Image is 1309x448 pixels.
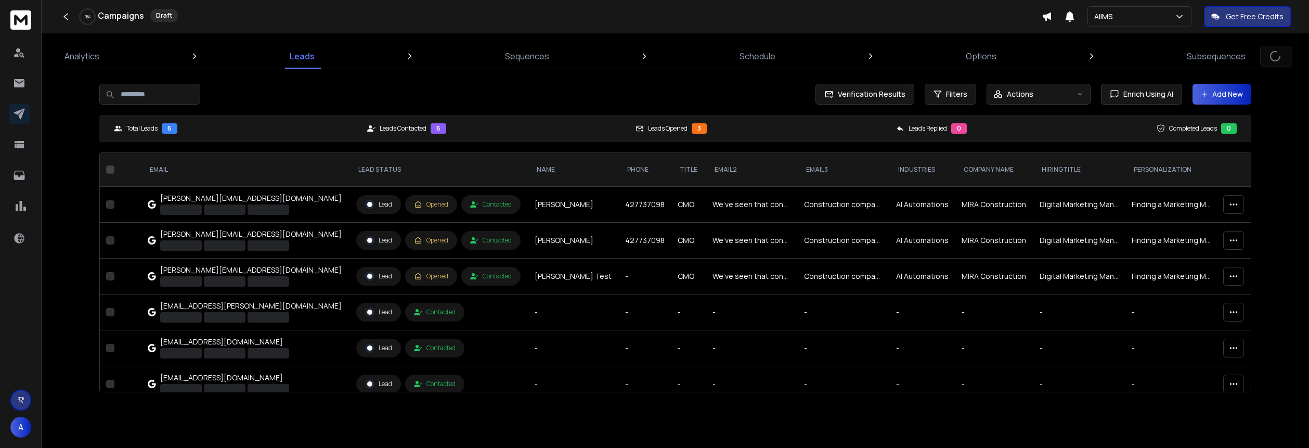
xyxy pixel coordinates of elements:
[671,295,706,330] td: -
[414,380,456,388] div: Contacted
[619,295,671,330] td: -
[671,153,706,187] th: title
[798,153,890,187] th: email3
[619,223,671,259] td: 427737098
[671,330,706,366] td: -
[955,153,1033,187] th: Company Name
[798,330,890,366] td: -
[528,223,619,259] td: [PERSON_NAME]
[951,123,967,134] div: 0
[160,229,342,239] div: [PERSON_NAME][EMAIL_ADDRESS][DOMAIN_NAME]
[1125,153,1217,187] th: Personalization
[890,223,955,259] td: AI Automations
[414,200,448,209] div: Opened
[955,223,1033,259] td: MIRA Construction
[505,50,549,62] p: Sequences
[798,366,890,402] td: -
[890,259,955,295] td: AI Automations
[834,89,905,99] span: Verification Results
[365,236,392,245] div: Lead
[150,9,178,22] div: Draft
[890,187,955,223] td: AI Automations
[160,265,342,275] div: [PERSON_NAME][EMAIL_ADDRESS][DOMAIN_NAME]
[619,330,671,366] td: -
[58,44,106,69] a: Analytics
[290,50,315,62] p: Leads
[528,259,619,295] td: [PERSON_NAME] Test
[706,259,798,295] td: We’ve seen that construction brands like MIRA Construction are getting great results when they fo...
[380,124,426,133] p: Leads Contacted
[955,259,1033,295] td: MIRA Construction
[1187,50,1246,62] p: Subsequences
[1033,330,1125,366] td: -
[1169,124,1217,133] p: Completed Leads
[815,84,914,105] button: Verification Results
[499,44,555,69] a: Sequences
[706,366,798,402] td: -
[160,301,342,311] div: [EMAIL_ADDRESS][PERSON_NAME][DOMAIN_NAME]
[909,124,947,133] p: Leads Replied
[1204,6,1291,27] button: Get Free Credits
[98,9,144,22] h1: Campaigns
[1033,153,1125,187] th: hiringTitle
[1125,366,1217,402] td: -
[160,373,289,383] div: [EMAIL_ADDRESS][DOMAIN_NAME]
[1125,295,1217,330] td: -
[365,343,392,353] div: Lead
[1221,123,1237,134] div: 0
[890,366,955,402] td: -
[706,187,798,223] td: We’ve seen that construction brands like MIRA Construction are getting great results when they fo...
[283,44,321,69] a: Leads
[955,366,1033,402] td: -
[64,50,99,62] p: Analytics
[10,417,31,438] button: A
[955,295,1033,330] td: -
[85,14,90,20] p: 0 %
[350,153,528,187] th: LEAD STATUS
[1033,187,1125,223] td: Digital Marketing Manager
[1125,330,1217,366] td: -
[798,223,890,259] td: Construction companies that invest in brand storytelling are standing out faster online — especia...
[1125,223,1217,259] td: Finding a Marketing Manager who can translate concrete results into a compelling digital story is...
[1094,11,1117,22] p: AIIMS
[528,153,619,187] th: NAME
[960,44,1003,69] a: Options
[671,223,706,259] td: CMO
[955,187,1033,223] td: MIRA Construction
[619,259,671,295] td: -
[946,89,967,99] span: Filters
[126,124,158,133] p: Total Leads
[1226,11,1284,22] p: Get Free Credits
[470,272,512,280] div: Contacted
[1033,366,1125,402] td: -
[966,50,996,62] p: Options
[365,308,392,317] div: Lead
[733,44,782,69] a: Schedule
[1033,295,1125,330] td: -
[955,330,1033,366] td: -
[706,153,798,187] th: email2
[431,123,446,134] div: 6
[619,153,671,187] th: Phone
[470,236,512,245] div: Contacted
[619,187,671,223] td: 427737098
[528,366,619,402] td: -
[1007,89,1033,99] p: Actions
[1101,84,1182,105] button: Enrich Using AI
[619,366,671,402] td: -
[1119,89,1173,99] span: Enrich Using AI
[414,236,448,245] div: Opened
[414,308,456,316] div: Contacted
[798,295,890,330] td: -
[671,187,706,223] td: CMO
[470,200,512,209] div: Contacted
[648,124,688,133] p: Leads Opened
[365,379,392,389] div: Lead
[890,153,955,187] th: industries
[1181,44,1252,69] a: Subsequences
[528,295,619,330] td: -
[706,295,798,330] td: -
[1193,84,1251,105] button: Add New
[798,187,890,223] td: Construction companies that invest in brand storytelling are standing out faster online — especia...
[141,153,350,187] th: EMAIL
